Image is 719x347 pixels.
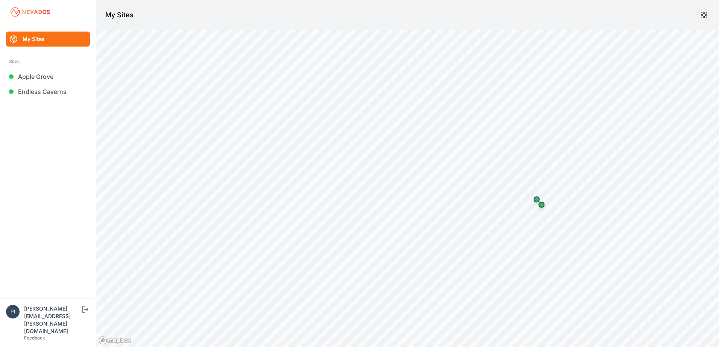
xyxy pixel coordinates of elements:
a: Mapbox logo [99,336,132,345]
a: Apple Grove [6,69,90,84]
div: Map marker [529,192,544,207]
a: My Sites [6,32,90,47]
canvas: Map [96,30,719,347]
a: Feedback [24,335,45,341]
a: Endless Caverns [6,84,90,99]
div: [PERSON_NAME][EMAIL_ADDRESS][PERSON_NAME][DOMAIN_NAME] [24,305,80,335]
img: Nevados [9,6,51,18]
h1: My Sites [105,10,133,20]
img: piotr.kolodziejczyk@energix-group.com [6,305,20,318]
div: Sites [9,57,87,66]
